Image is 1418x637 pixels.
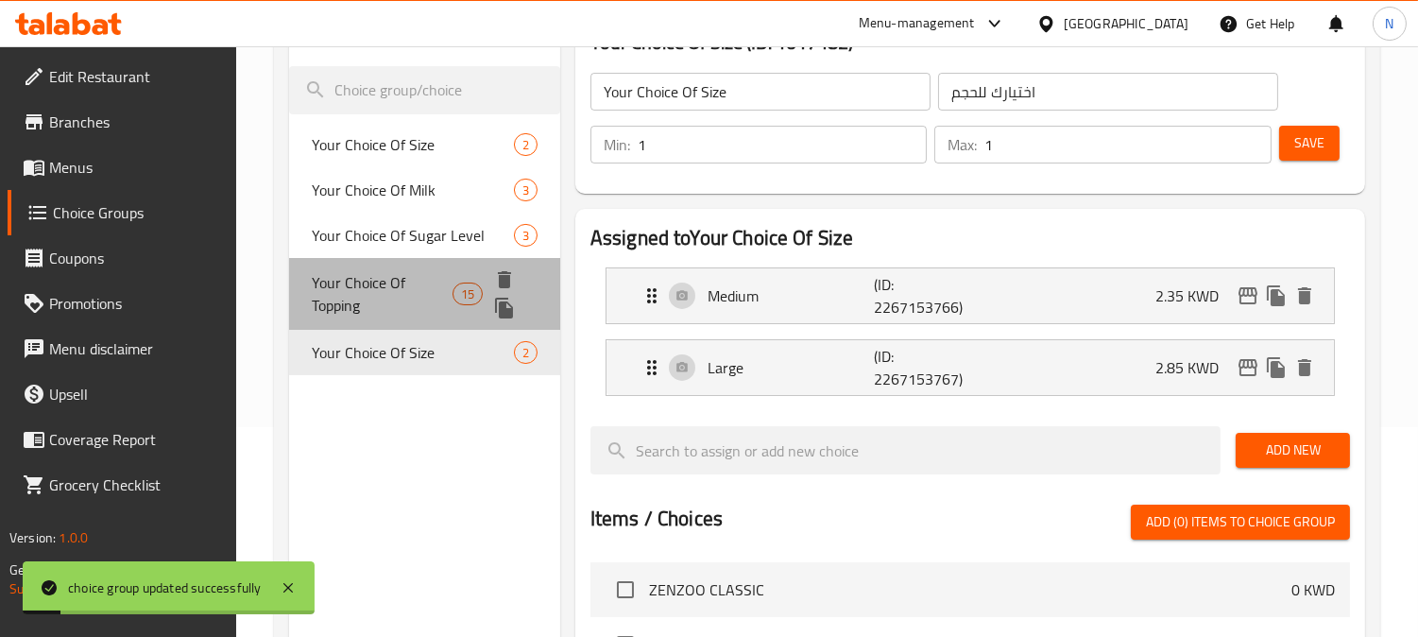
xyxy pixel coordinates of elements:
[8,235,237,281] a: Coupons
[590,224,1350,252] h2: Assigned to Your Choice Of Size
[49,247,222,269] span: Coupons
[49,156,222,179] span: Menus
[312,224,514,247] span: Your Choice Of Sugar Level
[590,505,723,533] h2: Items / Choices
[490,294,519,322] button: duplicate
[53,201,222,224] span: Choice Groups
[859,12,975,35] div: Menu-management
[49,337,222,360] span: Menu disclaimer
[8,145,237,190] a: Menus
[1290,282,1319,310] button: delete
[1236,433,1350,468] button: Add New
[453,285,482,303] span: 15
[590,27,1350,58] h3: Your Choice Of Size (ID: 1017482)
[1155,356,1234,379] p: 2.85 KWD
[8,326,237,371] a: Menu disclaimer
[49,65,222,88] span: Edit Restaurant
[1234,353,1262,382] button: edit
[8,371,237,417] a: Upsell
[8,417,237,462] a: Coverage Report
[8,99,237,145] a: Branches
[289,258,560,330] div: Your Choice Of Topping15deleteduplicate
[590,332,1350,404] li: Expand
[1262,282,1290,310] button: duplicate
[1155,284,1234,307] p: 2.35 KWD
[8,54,237,99] a: Edit Restaurant
[1234,282,1262,310] button: edit
[1146,510,1335,534] span: Add (0) items to choice group
[289,122,560,167] div: Your Choice Of Size2
[59,525,88,550] span: 1.0.0
[514,341,538,364] div: Choices
[1064,13,1188,34] div: [GEOGRAPHIC_DATA]
[49,473,222,496] span: Grocery Checklist
[49,428,222,451] span: Coverage Report
[1291,578,1335,601] p: 0 KWD
[590,426,1221,474] input: search
[1290,353,1319,382] button: delete
[49,383,222,405] span: Upsell
[490,266,519,294] button: delete
[515,344,537,362] span: 2
[1279,126,1340,161] button: Save
[304,21,425,49] h2: Choice Groups
[515,136,537,154] span: 2
[49,111,222,133] span: Branches
[590,260,1350,332] li: Expand
[312,179,514,201] span: Your Choice Of Milk
[514,179,538,201] div: Choices
[606,268,1334,323] div: Expand
[515,181,537,199] span: 3
[312,341,514,364] span: Your Choice Of Size
[874,273,985,318] p: (ID: 2267153766)
[1131,505,1350,540] button: Add (0) items to choice group
[289,167,560,213] div: Your Choice Of Milk3
[8,462,237,508] a: Grocery Checklist
[289,330,560,375] div: Your Choice Of Size2
[289,213,560,258] div: Your Choice Of Sugar Level3
[708,284,874,307] p: Medium
[312,271,453,317] span: Your Choice Of Topping
[1251,439,1335,462] span: Add New
[453,283,483,305] div: Choices
[1385,13,1393,34] span: N
[515,227,537,245] span: 3
[1294,131,1324,155] span: Save
[514,224,538,247] div: Choices
[708,356,874,379] p: Large
[9,577,129,601] a: Support.OpsPlatform
[874,345,985,390] p: (ID: 2267153767)
[312,133,514,156] span: Your Choice Of Size
[8,190,237,235] a: Choice Groups
[68,577,262,598] div: choice group updated successfully
[9,525,56,550] span: Version:
[49,292,222,315] span: Promotions
[649,578,1291,601] span: ZENZOO CLASSIC
[9,558,96,582] span: Get support on:
[604,133,630,156] p: Min:
[606,570,645,610] span: Select choice
[1262,353,1290,382] button: duplicate
[606,340,1334,395] div: Expand
[8,281,237,326] a: Promotions
[948,133,977,156] p: Max:
[514,133,538,156] div: Choices
[289,66,560,114] input: search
